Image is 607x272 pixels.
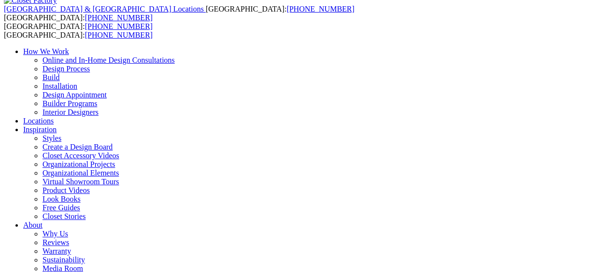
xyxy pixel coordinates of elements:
[42,256,85,264] a: Sustainability
[4,22,153,39] span: [GEOGRAPHIC_DATA]: [GEOGRAPHIC_DATA]:
[42,65,90,73] a: Design Process
[42,143,113,151] a: Create a Design Board
[42,82,77,90] a: Installation
[23,221,42,229] a: About
[42,177,119,186] a: Virtual Showroom Tours
[42,212,85,220] a: Closet Stories
[42,204,80,212] a: Free Guides
[4,5,206,13] a: [GEOGRAPHIC_DATA] & [GEOGRAPHIC_DATA] Locations
[4,5,354,22] span: [GEOGRAPHIC_DATA]: [GEOGRAPHIC_DATA]:
[42,56,175,64] a: Online and In-Home Design Consultations
[42,91,107,99] a: Design Appointment
[42,238,69,246] a: Reviews
[23,117,54,125] a: Locations
[42,186,90,194] a: Product Videos
[286,5,354,13] a: [PHONE_NUMBER]
[42,108,99,116] a: Interior Designers
[23,47,69,55] a: How We Work
[42,247,71,255] a: Warranty
[42,134,61,142] a: Styles
[4,5,204,13] span: [GEOGRAPHIC_DATA] & [GEOGRAPHIC_DATA] Locations
[42,230,68,238] a: Why Us
[42,151,119,160] a: Closet Accessory Videos
[42,73,60,82] a: Build
[23,125,56,134] a: Inspiration
[42,99,97,108] a: Builder Programs
[85,22,153,30] a: [PHONE_NUMBER]
[42,195,81,203] a: Look Books
[42,169,119,177] a: Organizational Elements
[85,31,153,39] a: [PHONE_NUMBER]
[85,14,153,22] a: [PHONE_NUMBER]
[42,160,115,168] a: Organizational Projects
